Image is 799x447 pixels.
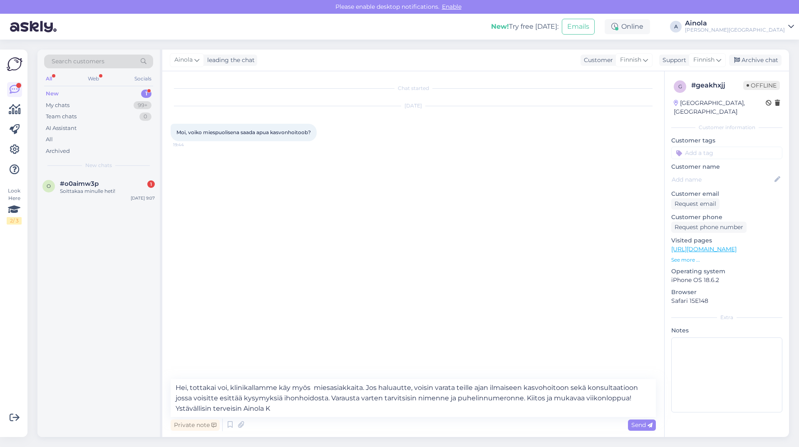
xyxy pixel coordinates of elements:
[173,142,204,148] span: 19:44
[46,147,70,155] div: Archived
[671,162,782,171] p: Customer name
[671,267,782,276] p: Operating system
[659,56,686,65] div: Support
[691,80,743,90] div: # geakhxjj
[85,162,112,169] span: New chats
[46,90,59,98] div: New
[171,102,656,110] div: [DATE]
[7,217,22,225] div: 2 / 3
[581,56,613,65] div: Customer
[133,73,153,84] div: Socials
[47,183,51,189] span: o
[631,421,653,429] span: Send
[439,3,464,10] span: Enable
[605,19,650,34] div: Online
[671,245,737,253] a: [URL][DOMAIN_NAME]
[685,20,794,33] a: Ainola[PERSON_NAME][GEOGRAPHIC_DATA]
[86,73,101,84] div: Web
[671,276,782,285] p: iPhone OS 18.6.2
[685,20,785,27] div: Ainola
[46,101,69,110] div: My chats
[671,190,782,198] p: Customer email
[141,90,151,98] div: 1
[685,27,785,33] div: [PERSON_NAME][GEOGRAPHIC_DATA]
[60,187,155,195] div: Soittakaa minulle heti!
[60,180,99,187] span: #o0aimw3p
[174,55,193,65] span: Ainola
[134,101,151,110] div: 99+
[620,55,641,65] span: Finnish
[171,420,220,431] div: Private note
[46,112,77,121] div: Team chats
[171,85,656,92] div: Chat started
[562,19,595,35] button: Emails
[671,297,782,305] p: Safari 15E148
[131,195,155,201] div: [DATE] 9:07
[46,135,53,144] div: All
[147,180,155,188] div: 1
[139,112,151,121] div: 0
[671,236,782,245] p: Visited pages
[7,187,22,225] div: Look Here
[171,379,656,417] textarea: Hei, tottakai voi, klinikallamme käy myös miesasiakkaita. Jos haluautte, voisin varata teille aja...
[491,22,558,32] div: Try free [DATE]:
[671,213,782,222] p: Customer phone
[491,22,509,30] b: New!
[693,55,715,65] span: Finnish
[743,81,780,90] span: Offline
[671,256,782,264] p: See more ...
[671,124,782,131] div: Customer information
[671,147,782,159] input: Add a tag
[176,129,311,135] span: Moi, voiko miespuolisena saada apua kasvonhoitoob?
[674,99,766,116] div: [GEOGRAPHIC_DATA], [GEOGRAPHIC_DATA]
[671,198,720,210] div: Request email
[671,288,782,297] p: Browser
[671,326,782,335] p: Notes
[670,21,682,32] div: A
[671,314,782,321] div: Extra
[204,56,255,65] div: leading the chat
[52,57,104,66] span: Search customers
[46,124,77,132] div: AI Assistant
[671,222,747,233] div: Request phone number
[7,56,22,72] img: Askly Logo
[729,55,782,66] div: Archive chat
[671,136,782,145] p: Customer tags
[678,83,682,90] span: g
[672,175,773,184] input: Add name
[44,73,54,84] div: All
